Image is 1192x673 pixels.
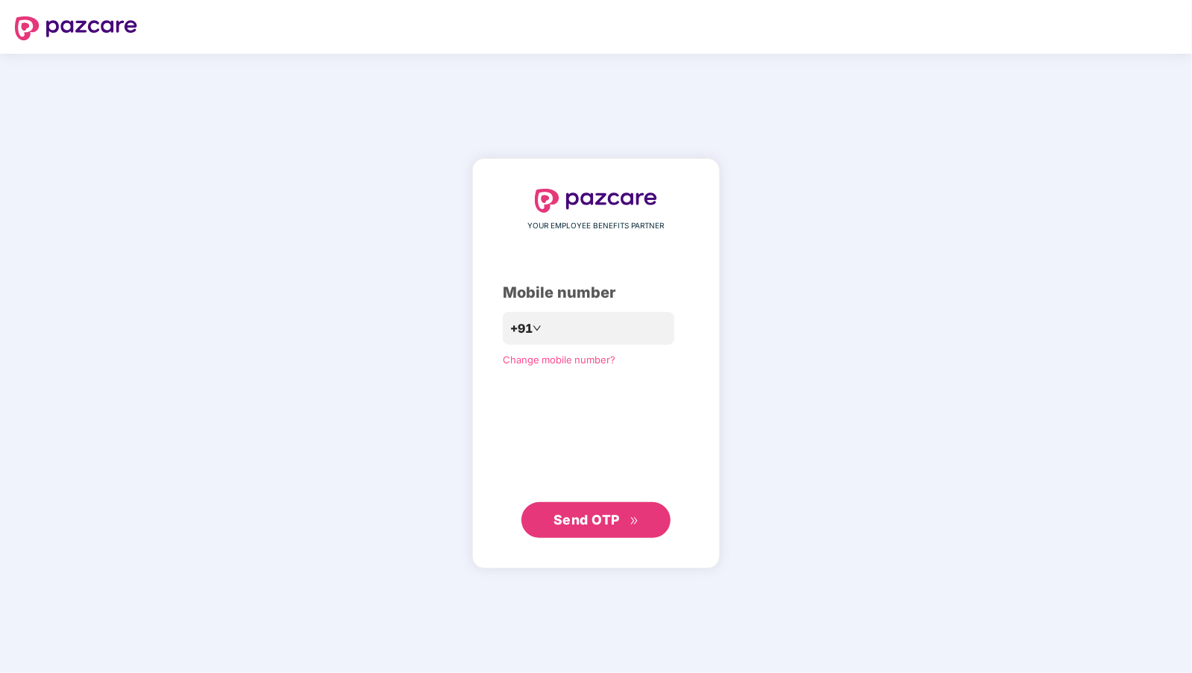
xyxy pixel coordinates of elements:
[630,516,639,526] span: double-right
[528,220,665,232] span: YOUR EMPLOYEE BENEFITS PARTNER
[533,324,542,333] span: down
[503,281,689,304] div: Mobile number
[521,502,671,538] button: Send OTPdouble-right
[15,16,137,40] img: logo
[503,354,615,366] a: Change mobile number?
[535,189,657,213] img: logo
[553,512,620,528] span: Send OTP
[510,319,533,338] span: +91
